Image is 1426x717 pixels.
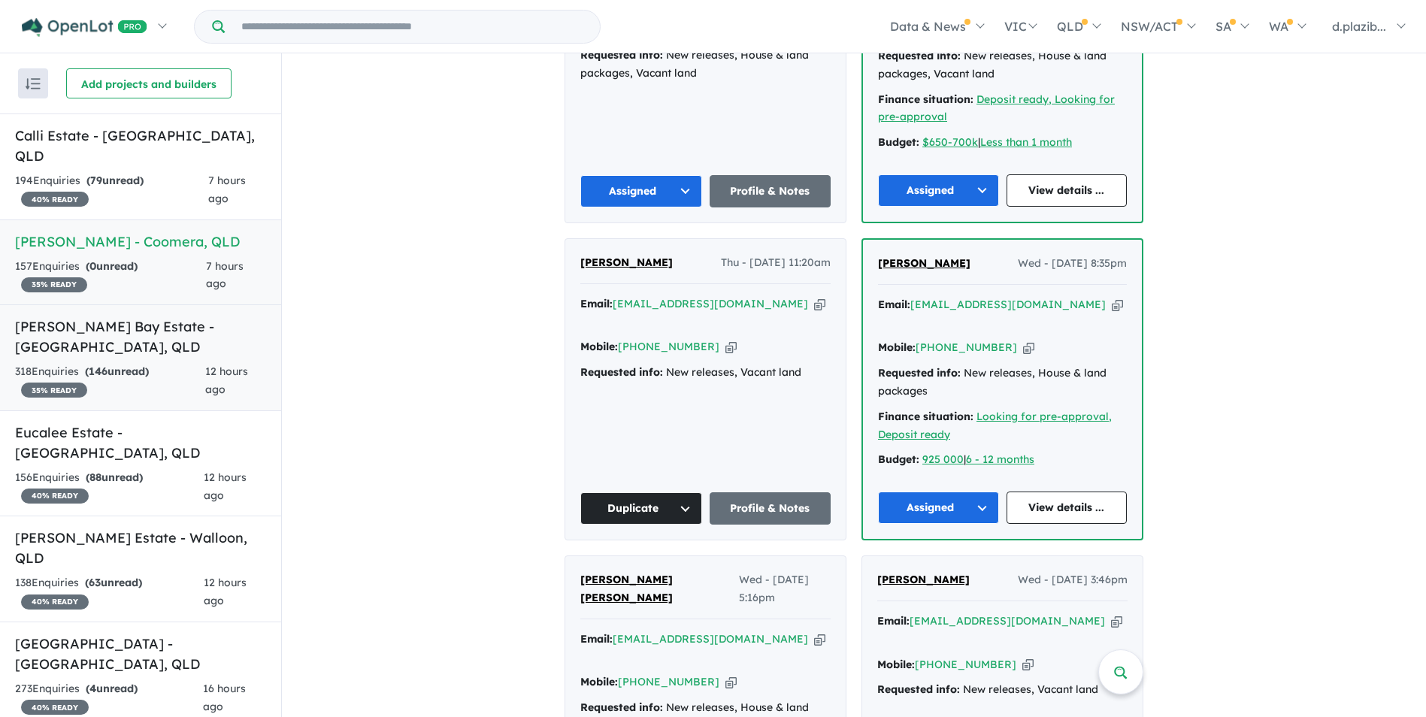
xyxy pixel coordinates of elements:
span: 0 [89,259,96,273]
a: [PERSON_NAME] [877,571,970,589]
span: d.plazib... [1332,19,1386,34]
h5: [GEOGRAPHIC_DATA] - [GEOGRAPHIC_DATA] , QLD [15,634,266,674]
input: Try estate name, suburb, builder or developer [228,11,597,43]
button: Copy [1111,613,1122,629]
span: 4 [89,682,96,695]
button: Add projects and builders [66,68,232,98]
span: 7 hours ago [206,259,244,291]
h5: [PERSON_NAME] Bay Estate - [GEOGRAPHIC_DATA] , QLD [15,316,266,357]
div: New releases, Vacant land [580,364,831,382]
strong: Budget: [878,135,919,149]
div: 138 Enquir ies [15,574,204,610]
strong: Budget: [878,452,919,466]
a: [PHONE_NUMBER] [618,675,719,688]
span: 40 % READY [21,594,89,610]
a: [PHONE_NUMBER] [916,340,1017,354]
strong: Requested info: [580,700,663,714]
span: Wed - [DATE] 3:46pm [1018,571,1128,589]
img: sort.svg [26,78,41,89]
strong: ( unread) [85,365,149,378]
button: Assigned [580,175,702,207]
div: New releases, House & land packages [878,365,1127,401]
strong: Finance situation: [878,92,973,106]
a: Deposit ready, Looking for pre-approval [878,92,1115,124]
div: 318 Enquir ies [15,363,205,399]
div: 273 Enquir ies [15,680,203,716]
a: Profile & Notes [710,175,831,207]
a: [PERSON_NAME] [PERSON_NAME] [580,571,739,607]
div: 156 Enquir ies [15,469,204,505]
h5: Eucalee Estate - [GEOGRAPHIC_DATA] , QLD [15,422,266,463]
span: [PERSON_NAME] [PERSON_NAME] [580,573,673,604]
span: Thu - [DATE] 11:20am [721,254,831,272]
a: 925 000 [922,452,964,466]
strong: ( unread) [86,174,144,187]
a: [PERSON_NAME] [878,255,970,273]
span: 79 [90,174,102,187]
h5: Calli Estate - [GEOGRAPHIC_DATA] , QLD [15,126,266,166]
strong: ( unread) [85,576,142,589]
strong: ( unread) [86,259,138,273]
span: 7 hours ago [208,174,246,205]
strong: Mobile: [580,340,618,353]
button: Copy [1112,297,1123,313]
a: View details ... [1007,174,1128,207]
span: 35 % READY [21,383,87,398]
span: 12 hours ago [204,470,247,502]
strong: Email: [580,297,613,310]
strong: Requested info: [878,49,961,62]
button: Copy [1022,657,1034,673]
div: New releases, House & land packages, Vacant land [878,47,1127,83]
span: 35 % READY [21,277,87,292]
a: [EMAIL_ADDRESS][DOMAIN_NAME] [613,632,808,646]
button: Copy [814,631,825,647]
strong: Requested info: [877,682,960,696]
strong: Finance situation: [878,410,973,423]
span: 146 [89,365,107,378]
span: Wed - [DATE] 5:16pm [739,571,831,607]
a: [EMAIL_ADDRESS][DOMAIN_NAME] [613,297,808,310]
div: | [878,451,1127,469]
img: Openlot PRO Logo White [22,18,147,37]
a: Looking for pre-approval, Deposit ready [878,410,1112,441]
span: [PERSON_NAME] [878,256,970,270]
a: [EMAIL_ADDRESS][DOMAIN_NAME] [910,614,1105,628]
div: 157 Enquir ies [15,258,206,294]
span: 16 hours ago [203,682,246,713]
strong: Mobile: [878,340,916,354]
a: Less than 1 month [980,135,1072,149]
span: 40 % READY [21,489,89,504]
a: [PHONE_NUMBER] [618,340,719,353]
button: Copy [725,339,737,355]
button: Copy [814,296,825,312]
a: Profile & Notes [710,492,831,525]
span: 63 [89,576,101,589]
div: 194 Enquir ies [15,172,208,208]
h5: [PERSON_NAME] - Coomera , QLD [15,231,266,252]
span: 12 hours ago [204,576,247,607]
button: Assigned [878,174,999,207]
h5: [PERSON_NAME] Estate - Walloon , QLD [15,528,266,568]
a: [PERSON_NAME] [580,254,673,272]
button: Copy [725,674,737,690]
button: Duplicate [580,492,702,525]
strong: ( unread) [86,470,143,484]
a: $650-700k [922,135,978,149]
div: New releases, House & land packages, Vacant land [580,47,831,83]
strong: Mobile: [580,675,618,688]
span: Wed - [DATE] 8:35pm [1018,255,1127,273]
strong: Email: [877,614,910,628]
strong: Requested info: [878,366,961,380]
div: | [878,134,1127,152]
strong: ( unread) [86,682,138,695]
button: Assigned [878,492,999,524]
strong: Email: [878,298,910,311]
strong: Mobile: [877,658,915,671]
a: 6 - 12 months [966,452,1034,466]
